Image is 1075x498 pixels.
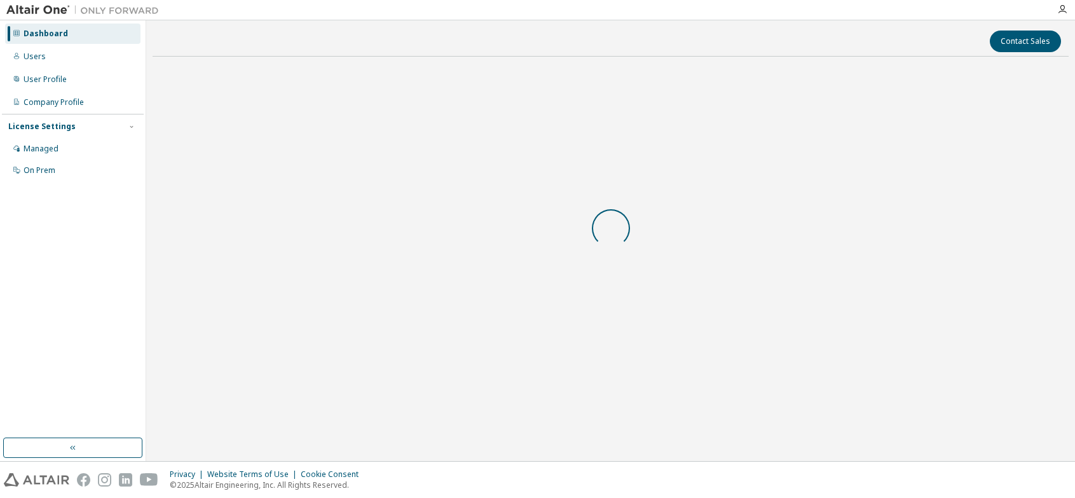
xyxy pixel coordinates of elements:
div: Dashboard [24,29,68,39]
div: License Settings [8,121,76,132]
div: Company Profile [24,97,84,107]
img: youtube.svg [140,473,158,487]
button: Contact Sales [990,31,1061,52]
div: Cookie Consent [301,469,366,480]
div: On Prem [24,165,55,176]
div: Managed [24,144,58,154]
p: © 2025 Altair Engineering, Inc. All Rights Reserved. [170,480,366,490]
img: instagram.svg [98,473,111,487]
div: Users [24,52,46,62]
img: altair_logo.svg [4,473,69,487]
img: linkedin.svg [119,473,132,487]
div: Website Terms of Use [207,469,301,480]
img: facebook.svg [77,473,90,487]
div: Privacy [170,469,207,480]
img: Altair One [6,4,165,17]
div: User Profile [24,74,67,85]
